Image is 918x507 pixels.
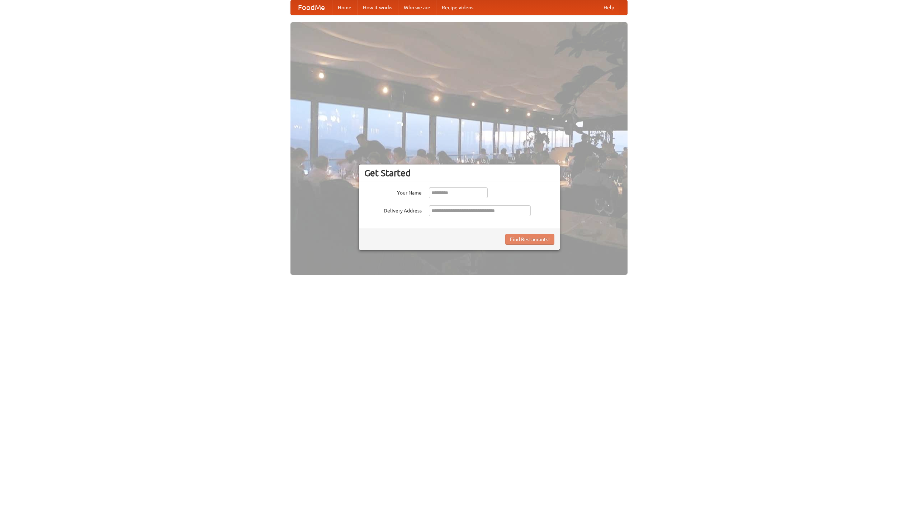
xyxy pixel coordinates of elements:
a: Home [332,0,357,15]
label: Your Name [364,187,422,196]
button: Find Restaurants! [505,234,554,245]
a: Who we are [398,0,436,15]
h3: Get Started [364,168,554,178]
a: Recipe videos [436,0,479,15]
a: FoodMe [291,0,332,15]
label: Delivery Address [364,205,422,214]
a: Help [598,0,620,15]
a: How it works [357,0,398,15]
